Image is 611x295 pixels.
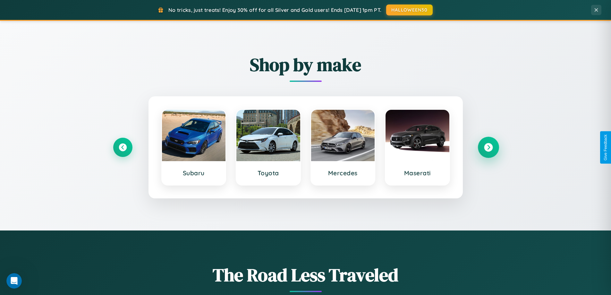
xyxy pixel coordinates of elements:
span: No tricks, just treats! Enjoy 30% off for all Silver and Gold users! Ends [DATE] 1pm PT. [168,7,381,13]
h3: Mercedes [318,169,369,177]
iframe: Intercom live chat [6,273,22,289]
h3: Subaru [168,169,219,177]
h3: Toyota [243,169,294,177]
h2: Shop by make [113,52,498,77]
h1: The Road Less Traveled [113,263,498,287]
button: HALLOWEEN30 [386,4,433,15]
h3: Maserati [392,169,443,177]
div: Give Feedback [603,134,608,161]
